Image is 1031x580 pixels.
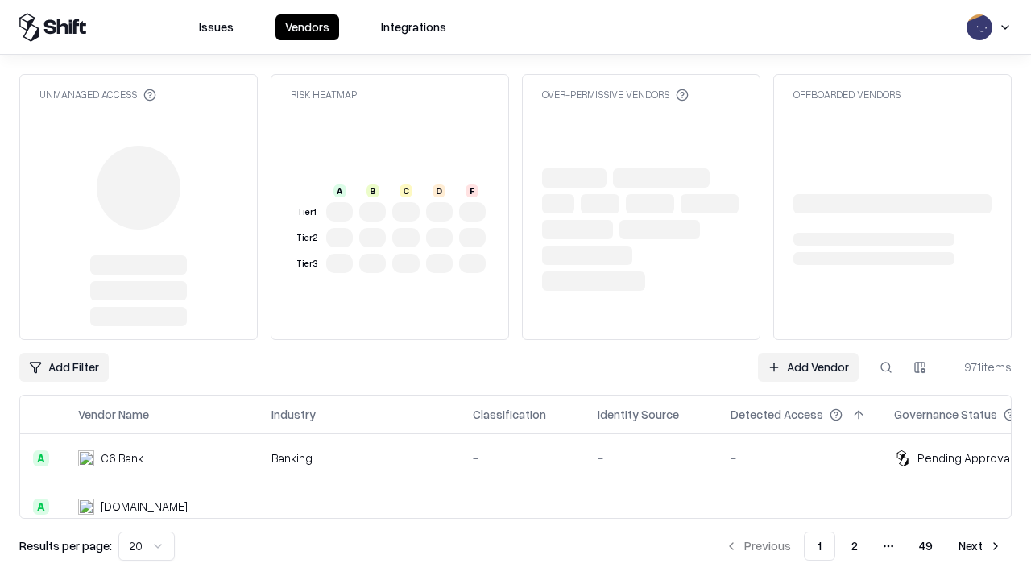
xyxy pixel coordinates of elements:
[371,14,456,40] button: Integrations
[894,406,997,423] div: Governance Status
[78,406,149,423] div: Vendor Name
[294,231,320,245] div: Tier 2
[758,353,859,382] a: Add Vendor
[838,532,871,561] button: 2
[400,184,412,197] div: C
[804,532,835,561] button: 1
[101,498,188,515] div: [DOMAIN_NAME]
[294,257,320,271] div: Tier 3
[78,450,94,466] img: C6 Bank
[33,450,49,466] div: A
[466,184,478,197] div: F
[542,88,689,101] div: Over-Permissive Vendors
[598,498,705,515] div: -
[473,449,572,466] div: -
[598,449,705,466] div: -
[917,449,1012,466] div: Pending Approval
[949,532,1012,561] button: Next
[433,184,445,197] div: D
[78,499,94,515] img: pathfactory.com
[294,205,320,219] div: Tier 1
[793,88,901,101] div: Offboarded Vendors
[715,532,1012,561] nav: pagination
[906,532,946,561] button: 49
[291,88,357,101] div: Risk Heatmap
[473,498,572,515] div: -
[101,449,143,466] div: C6 Bank
[731,406,823,423] div: Detected Access
[473,406,546,423] div: Classification
[33,499,49,515] div: A
[947,358,1012,375] div: 971 items
[19,353,109,382] button: Add Filter
[189,14,243,40] button: Issues
[271,406,316,423] div: Industry
[271,498,447,515] div: -
[19,537,112,554] p: Results per page:
[731,498,868,515] div: -
[366,184,379,197] div: B
[39,88,156,101] div: Unmanaged Access
[731,449,868,466] div: -
[598,406,679,423] div: Identity Source
[333,184,346,197] div: A
[271,449,447,466] div: Banking
[275,14,339,40] button: Vendors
